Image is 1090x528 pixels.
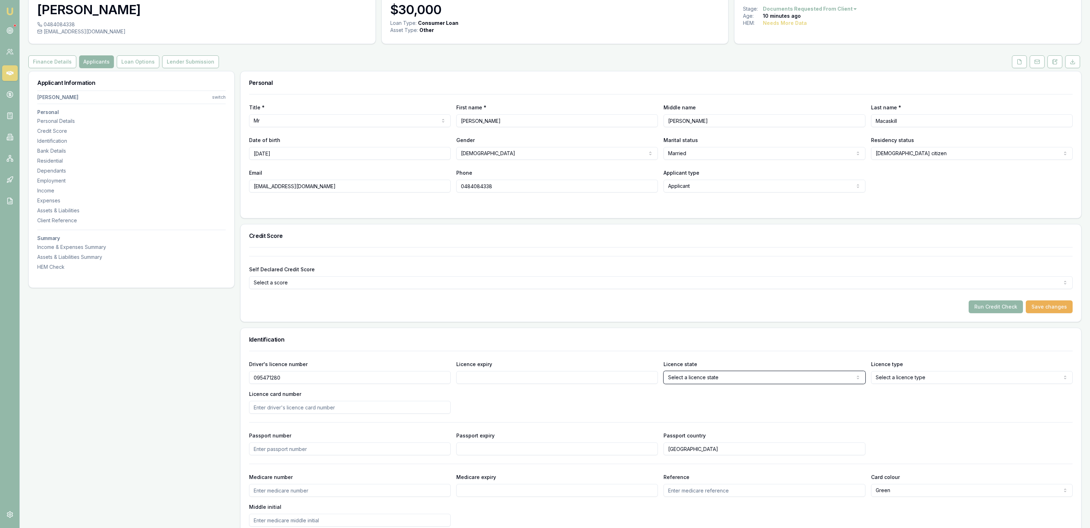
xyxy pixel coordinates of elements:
a: Loan Options [115,55,161,68]
div: HEM: [743,20,763,27]
input: Enter driver's licence card number [249,401,451,414]
label: Passport expiry [456,432,495,439]
label: Reference [664,474,689,480]
div: Stage: [743,5,763,12]
div: HEM Check [37,263,226,271]
button: Lender Submission [162,55,219,68]
h3: Identification [249,337,1073,342]
div: Personal Details [37,118,226,125]
div: Age: [743,12,763,20]
label: Marital status [664,137,698,143]
div: Income & Expenses Summary [37,244,226,251]
input: Enter medicare number [249,484,451,497]
input: Enter medicare middle initial [249,514,451,527]
label: Middle initial [249,504,281,510]
label: Self Declared Credit Score [249,266,315,272]
label: Licence card number [249,391,301,397]
a: Lender Submission [161,55,220,68]
label: Licence state [664,361,697,367]
div: Bank Details [37,147,226,154]
div: [PERSON_NAME] [37,94,78,101]
label: Passport country [664,432,706,439]
label: Licence type [871,361,903,367]
div: Dependants [37,167,226,174]
div: Loan Type: [390,20,417,27]
input: Enter driver's licence number [249,371,451,384]
label: Residency status [871,137,914,143]
div: Assets & Liabilities Summary [37,254,226,261]
input: Enter passport number [249,442,451,455]
a: Applicants [78,55,115,68]
label: Email [249,170,262,176]
input: DD/MM/YYYY [249,147,451,160]
div: Client Reference [37,217,226,224]
input: 0431 234 567 [456,180,658,192]
label: Card colour [871,474,900,480]
input: Enter passport country [664,442,865,455]
h3: Summary [37,236,226,241]
div: Residential [37,157,226,164]
div: switch [212,94,226,100]
div: Credit Score [37,127,226,135]
div: [EMAIL_ADDRESS][DOMAIN_NAME] [37,28,367,35]
div: Consumer Loan [418,20,458,27]
div: Employment [37,177,226,184]
button: Loan Options [117,55,159,68]
h3: $30,000 [390,2,720,17]
h3: Personal [37,110,226,115]
label: Date of birth [249,137,280,143]
button: Run Credit Check [969,300,1023,313]
div: Identification [37,137,226,145]
div: Assets & Liabilities [37,207,226,214]
label: Middle name [664,104,696,110]
label: Medicare expiry [456,474,496,480]
button: Applicants [79,55,114,68]
label: Licence expiry [456,361,492,367]
button: Save changes [1026,300,1073,313]
input: Enter medicare reference [664,484,865,497]
div: Expenses [37,197,226,204]
button: Finance Details [28,55,76,68]
h3: Personal [249,80,1073,86]
div: Asset Type : [390,27,418,34]
div: Needs More Data [763,20,807,27]
img: emu-icon-u.png [6,7,14,16]
label: Applicant type [664,170,699,176]
button: Documents Requested From Client [763,5,858,12]
label: Phone [456,170,472,176]
label: Passport number [249,432,291,439]
a: Finance Details [28,55,78,68]
h3: Credit Score [249,233,1073,239]
label: Medicare number [249,474,293,480]
label: Driver's licence number [249,361,308,367]
div: Other [419,27,434,34]
label: Gender [456,137,475,143]
div: 0484084338 [37,21,367,28]
h3: [PERSON_NAME] [37,2,367,17]
h3: Applicant Information [37,80,226,86]
label: Last name * [871,104,901,110]
label: First name * [456,104,486,110]
label: Title * [249,104,265,110]
div: Income [37,187,226,194]
div: 10 minutes ago [763,12,801,20]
